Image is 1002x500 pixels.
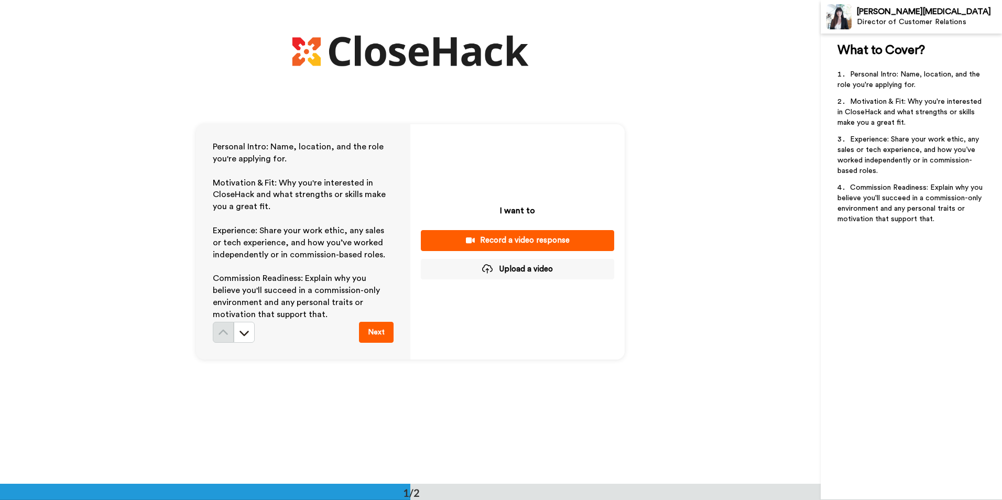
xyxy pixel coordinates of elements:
div: 1/2 [386,485,437,500]
span: Experience: Share your work ethic, any sales or tech experience, and how you’ve worked independen... [837,136,981,175]
span: Commission Readiness: Explain why you believe you'll succeed in a commission-only environment and... [837,184,985,223]
p: I want to [500,204,535,217]
button: Record a video response [421,230,614,251]
span: Commission Readiness: Explain why you believe you'll succeed in a commission-only environment and... [213,274,382,319]
span: Motivation & Fit: Why you're interested in CloseHack and what strengths or skills make you a grea... [837,98,984,126]
div: Director of Customer Relations [857,18,1001,27]
div: [PERSON_NAME][MEDICAL_DATA] [857,7,1001,17]
span: Experience: Share your work ethic, any sales or tech experience, and how you’ve worked independen... [213,226,386,259]
span: Personal Intro: Name, location, and the role you're applying for. [837,71,982,89]
img: Profile Image [826,4,852,29]
button: Upload a video [421,259,614,279]
span: Motivation & Fit: Why you're interested in CloseHack and what strengths or skills make you a grea... [213,179,388,211]
span: What to Cover? [837,44,924,57]
span: Personal Intro: Name, location, and the role you're applying for. [213,143,386,163]
div: Record a video response [429,235,606,246]
button: Next [359,322,394,343]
